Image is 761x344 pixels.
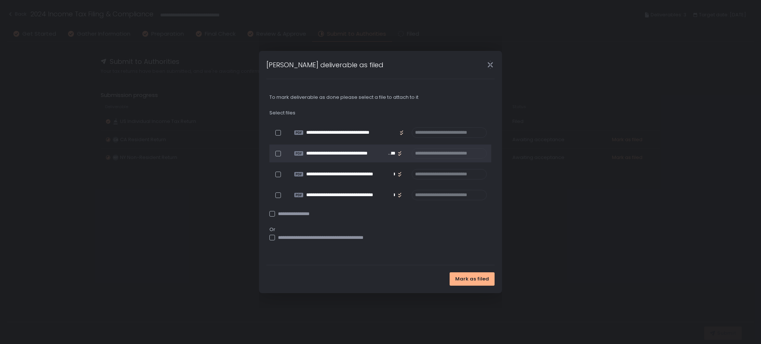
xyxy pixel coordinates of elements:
[478,61,502,69] div: Close
[266,60,383,70] h1: [PERSON_NAME] deliverable as filed
[269,94,497,101] div: To mark deliverable as done please select a file to attach to it
[455,276,489,282] span: Mark as filed
[450,272,495,286] button: Mark as filed
[269,110,497,116] div: Select files
[269,226,497,233] span: Or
